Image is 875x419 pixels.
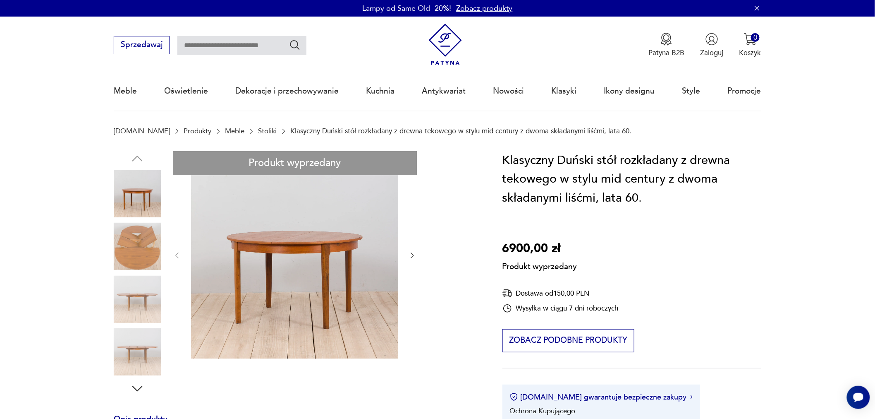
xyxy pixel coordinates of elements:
p: Zaloguj [700,48,724,58]
p: Produkt wyprzedany [502,258,577,272]
p: 6900,00 zł [502,239,577,258]
p: Patyna B2B [648,48,684,58]
div: Dostawa od 150,00 PLN [502,288,619,299]
button: Szukaj [289,39,301,51]
a: Ikony designu [604,72,655,110]
a: Kuchnia [366,72,394,110]
button: [DOMAIN_NAME] gwarantuje bezpieczne zakupy [510,392,693,402]
img: Ikona certyfikatu [510,393,518,401]
li: Ochrona Kupującego [510,406,576,416]
img: Ikona dostawy [502,288,512,299]
button: Patyna B2B [648,33,684,58]
a: Nowości [493,72,524,110]
img: Ikona koszyka [744,33,757,46]
button: Zobacz podobne produkty [502,329,634,352]
a: Promocje [728,72,761,110]
a: Dekoracje i przechowywanie [235,72,339,110]
button: 0Koszyk [739,33,761,58]
img: Patyna - sklep z meblami i dekoracjami vintage [425,24,466,65]
a: [DOMAIN_NAME] [114,127,170,135]
p: Lampy od Same Old -20%! [363,3,452,14]
a: Produkty [184,127,211,135]
a: Stoliki [258,127,277,135]
img: Ikona medalu [660,33,673,46]
a: Antykwariat [422,72,466,110]
button: Zaloguj [700,33,724,58]
img: Ikonka użytkownika [705,33,718,46]
p: Klasyczny Duński stół rozkładany z drewna tekowego w stylu mid century z dwoma składanymi liśćmi,... [290,127,631,135]
a: Zobacz produkty [457,3,513,14]
p: Koszyk [739,48,761,58]
a: Klasyki [552,72,577,110]
div: 0 [751,33,760,42]
a: Style [682,72,700,110]
a: Sprzedawaj [114,42,170,49]
img: Ikona strzałki w prawo [691,395,693,399]
a: Ikona medaluPatyna B2B [648,33,684,58]
div: Wysyłka w ciągu 7 dni roboczych [502,303,619,313]
a: Meble [114,72,137,110]
a: Meble [225,127,244,135]
iframe: Smartsupp widget button [847,386,870,409]
h1: Klasyczny Duński stół rozkładany z drewna tekowego w stylu mid century z dwoma składanymi liśćmi,... [502,151,761,208]
a: Oświetlenie [164,72,208,110]
button: Sprzedawaj [114,36,170,54]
